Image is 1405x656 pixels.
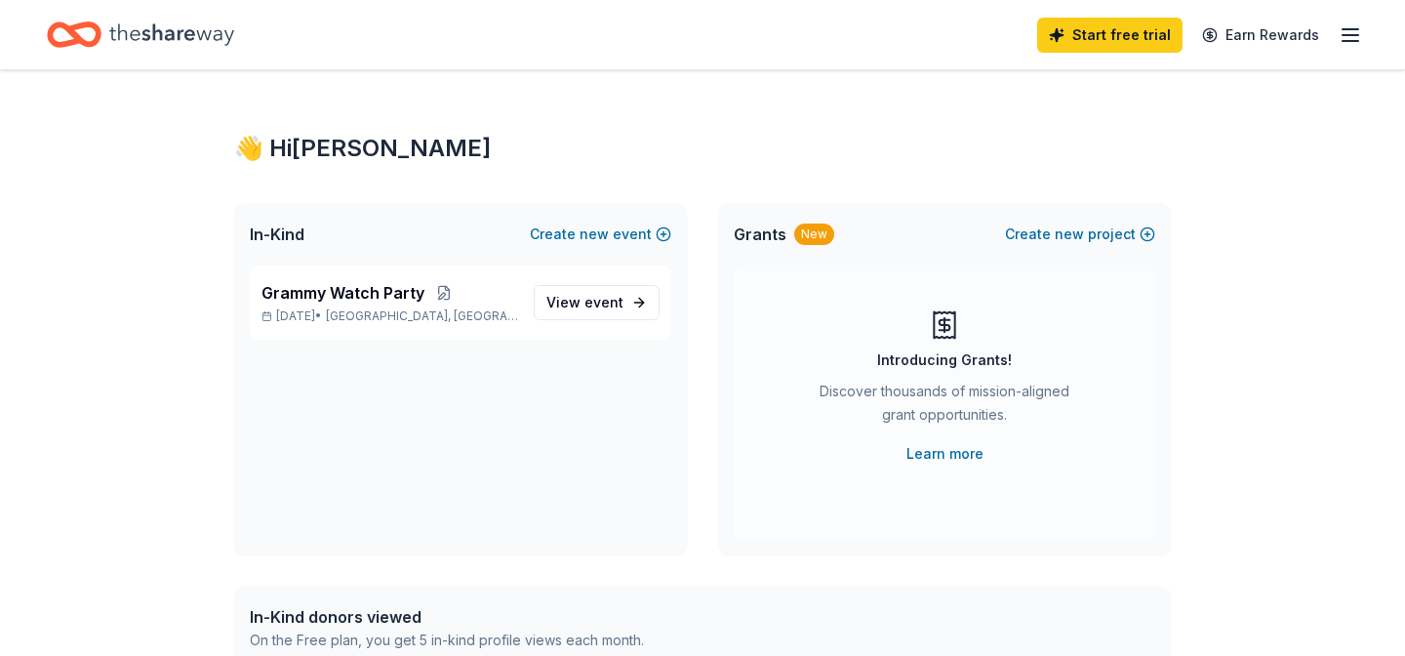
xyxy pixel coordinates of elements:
button: Createnewevent [530,223,671,246]
span: new [1055,223,1084,246]
a: Start free trial [1037,18,1183,53]
div: Introducing Grants! [877,348,1012,372]
a: Learn more [906,442,983,466]
a: View event [534,285,660,320]
span: In-Kind [250,223,304,246]
span: event [584,294,623,310]
span: new [580,223,609,246]
span: Grammy Watch Party [261,281,424,305]
button: Createnewproject [1005,223,1155,246]
span: View [546,291,623,314]
a: Home [47,12,234,58]
div: 👋 Hi [PERSON_NAME] [234,133,1171,164]
div: In-Kind donors viewed [250,605,644,629]
a: Earn Rewards [1190,18,1331,53]
div: On the Free plan, you get 5 in-kind profile views each month. [250,629,644,652]
div: Discover thousands of mission-aligned grant opportunities. [812,380,1077,434]
div: New [794,224,834,245]
span: Grants [734,223,786,246]
p: [DATE] • [261,308,518,324]
span: [GEOGRAPHIC_DATA], [GEOGRAPHIC_DATA] [326,308,518,324]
